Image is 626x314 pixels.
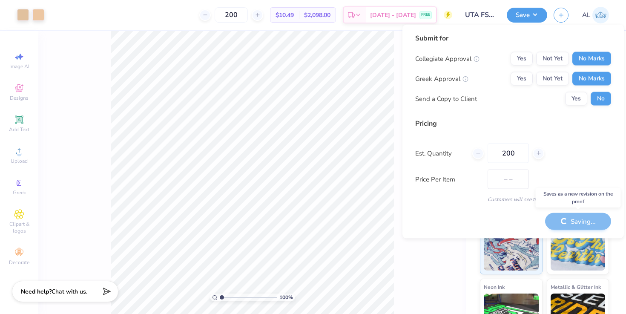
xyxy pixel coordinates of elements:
span: [DATE] - [DATE] [370,11,416,20]
img: Standard [484,228,539,271]
div: Greek Approval [415,74,468,84]
input: – – [488,144,529,163]
div: Submit for [415,33,611,43]
button: Not Yet [536,72,569,86]
span: Neon Ink [484,282,505,291]
span: Greek [13,189,26,196]
button: Yes [511,52,533,66]
button: No Marks [572,52,611,66]
label: Price Per Item [415,174,481,184]
strong: Need help? [21,288,52,296]
span: Decorate [9,259,29,266]
div: Customers will see this price on HQ. [415,196,611,203]
button: Save [507,8,547,23]
span: Clipart & logos [4,221,34,234]
span: $10.49 [276,11,294,20]
button: No [591,92,611,106]
button: Not Yet [536,52,569,66]
span: FREE [421,12,430,18]
div: Saves as a new revision on the proof [536,188,621,207]
button: No Marks [572,72,611,86]
span: Metallic & Glitter Ink [551,282,601,291]
span: 100 % [279,294,293,301]
span: Image AI [9,63,29,70]
input: – – [215,7,248,23]
span: Upload [11,158,28,164]
div: Send a Copy to Client [415,94,477,104]
div: Pricing [415,118,611,129]
img: Angelina Li [592,7,609,23]
button: Yes [565,92,587,106]
div: Collegiate Approval [415,54,480,63]
span: AL [582,10,590,20]
span: $2,098.00 [304,11,330,20]
input: Untitled Design [459,6,500,23]
span: Designs [10,95,29,101]
span: Add Text [9,126,29,133]
a: AL [582,7,609,23]
label: Est. Quantity [415,148,466,158]
button: Yes [511,72,533,86]
img: Puff Ink [551,228,606,271]
span: Chat with us. [52,288,87,296]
